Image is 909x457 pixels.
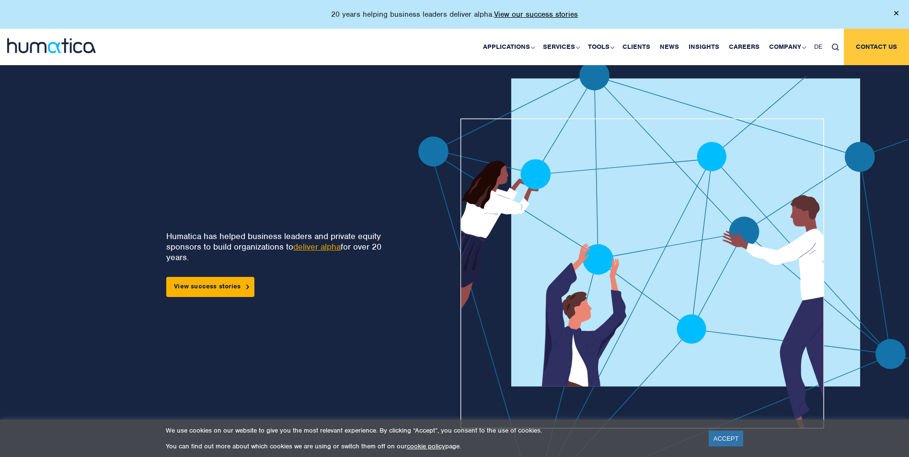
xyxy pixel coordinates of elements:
[166,442,697,450] p: You can find out more about which cookies we are using or switch them off on our page.
[494,10,578,19] a: View our success stories
[618,29,655,65] a: Clients
[655,29,684,65] a: News
[764,29,809,65] a: Company
[583,29,618,65] a: Tools
[331,10,578,19] p: 20 years helping business leaders deliver alpha.
[844,29,909,65] a: Contact us
[246,285,249,289] img: arrowicon
[814,43,822,51] span: DE
[293,241,341,252] a: deliver alpha
[684,29,724,65] a: Insights
[478,29,538,65] a: Applications
[724,29,764,65] a: Careers
[166,231,387,263] p: Humatica has helped business leaders and private equity sponsors to build organizations to for ov...
[166,277,254,297] a: View success stories
[709,431,744,446] a: ACCEPT
[538,29,583,65] a: Services
[166,426,697,434] p: We use cookies on our website to give you the most relevant experience. By clicking “Accept”, you...
[832,44,839,51] img: search_icon
[407,442,445,450] a: cookie policy
[7,38,96,53] img: logo
[809,29,827,65] a: DE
